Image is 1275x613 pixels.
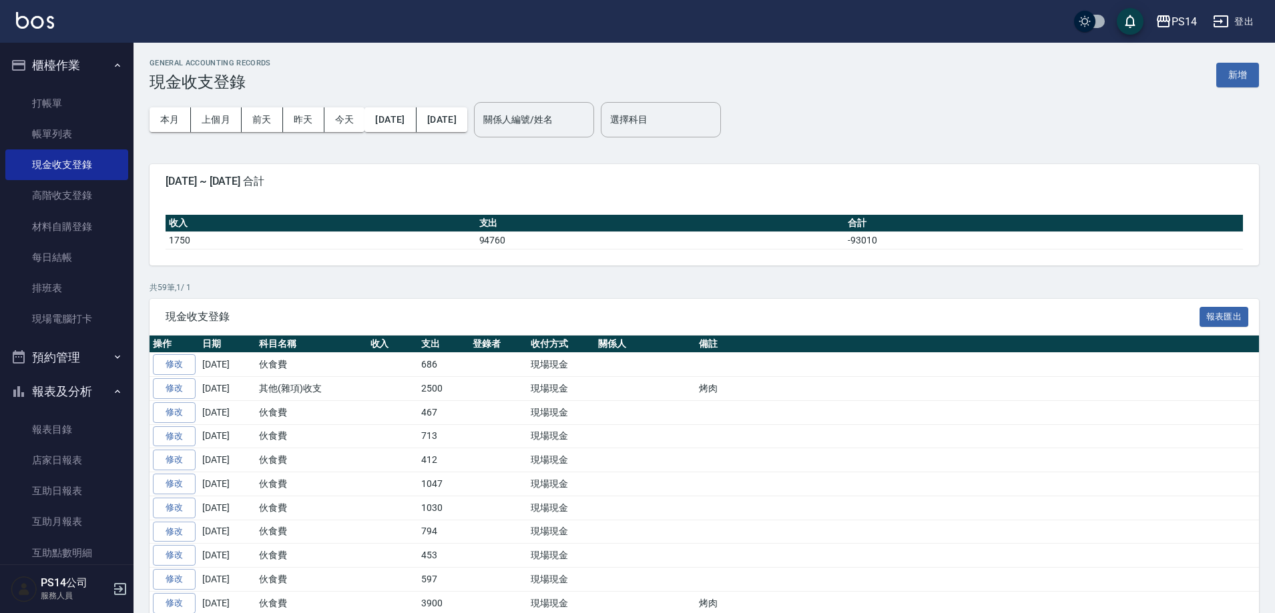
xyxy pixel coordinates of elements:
button: 上個月 [191,107,242,132]
td: 現場現金 [527,400,595,424]
td: 453 [418,544,469,568]
h3: 現金收支登錄 [150,73,271,91]
button: 報表匯出 [1200,307,1249,328]
a: 店家日報表 [5,445,128,476]
a: 修改 [153,522,196,542]
a: 修改 [153,426,196,447]
a: 帳單列表 [5,119,128,149]
td: 現場現金 [527,544,595,568]
button: 本月 [150,107,191,132]
td: 現場現金 [527,377,595,401]
button: 櫃檯作業 [5,48,128,83]
td: 烤肉 [696,377,1259,401]
td: 伙食費 [256,472,367,496]
h2: GENERAL ACCOUNTING RECORDS [150,59,271,67]
a: 修改 [153,354,196,375]
td: 2500 [418,377,469,401]
a: 互助點數明細 [5,538,128,568]
a: 修改 [153,474,196,494]
button: 報表及分析 [5,374,128,409]
a: 每日結帳 [5,242,128,273]
th: 支出 [476,215,845,232]
td: [DATE] [199,353,256,377]
button: PS14 [1150,8,1202,35]
td: [DATE] [199,448,256,472]
a: 高階收支登錄 [5,180,128,211]
button: save [1117,8,1143,35]
th: 支出 [418,336,469,353]
td: 現場現金 [527,353,595,377]
td: [DATE] [199,544,256,568]
p: 服務人員 [41,590,109,602]
td: 伙食費 [256,568,367,592]
button: 新增 [1216,63,1259,87]
td: 1047 [418,472,469,496]
td: 1750 [166,231,476,249]
td: 伙食費 [256,424,367,448]
td: 現場現金 [527,496,595,520]
span: [DATE] ~ [DATE] 合計 [166,175,1243,188]
button: 昨天 [283,107,324,132]
td: [DATE] [199,400,256,424]
a: 新增 [1216,68,1259,81]
button: 登出 [1208,9,1259,34]
a: 排班表 [5,273,128,303]
a: 現金收支登錄 [5,149,128,180]
td: 467 [418,400,469,424]
th: 登錄者 [469,336,527,353]
td: 現場現金 [527,472,595,496]
a: 互助月報表 [5,506,128,537]
td: 現場現金 [527,424,595,448]
a: 打帳單 [5,88,128,119]
th: 科目名稱 [256,336,367,353]
td: 686 [418,353,469,377]
td: 伙食費 [256,400,367,424]
th: 收入 [166,215,476,232]
th: 關係人 [595,336,696,353]
a: 材料自購登錄 [5,211,128,242]
td: 597 [418,568,469,592]
td: 94760 [476,231,845,249]
th: 操作 [150,336,199,353]
img: Logo [16,12,54,29]
td: -93010 [844,231,1243,249]
td: 現場現金 [527,448,595,472]
th: 備註 [696,336,1259,353]
td: 其他(雜項)收支 [256,377,367,401]
td: 794 [418,520,469,544]
a: 報表目錄 [5,414,128,445]
button: 今天 [324,107,365,132]
a: 修改 [153,498,196,518]
td: [DATE] [199,472,256,496]
td: 伙食費 [256,544,367,568]
button: [DATE] [417,107,467,132]
td: [DATE] [199,496,256,520]
td: [DATE] [199,424,256,448]
th: 收入 [367,336,419,353]
td: 713 [418,424,469,448]
button: 前天 [242,107,283,132]
td: [DATE] [199,520,256,544]
td: [DATE] [199,377,256,401]
a: 現場電腦打卡 [5,303,128,334]
a: 修改 [153,378,196,399]
th: 合計 [844,215,1243,232]
img: Person [11,576,37,602]
span: 現金收支登錄 [166,310,1200,324]
div: PS14 [1172,13,1197,30]
button: [DATE] [364,107,416,132]
a: 修改 [153,545,196,566]
td: 現場現金 [527,520,595,544]
button: 預約管理 [5,340,128,375]
td: 伙食費 [256,520,367,544]
a: 互助日報表 [5,476,128,506]
a: 修改 [153,402,196,423]
a: 報表匯出 [1200,310,1249,322]
td: 現場現金 [527,568,595,592]
td: 伙食費 [256,353,367,377]
a: 修改 [153,569,196,590]
td: 1030 [418,496,469,520]
a: 修改 [153,450,196,470]
td: [DATE] [199,568,256,592]
th: 日期 [199,336,256,353]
